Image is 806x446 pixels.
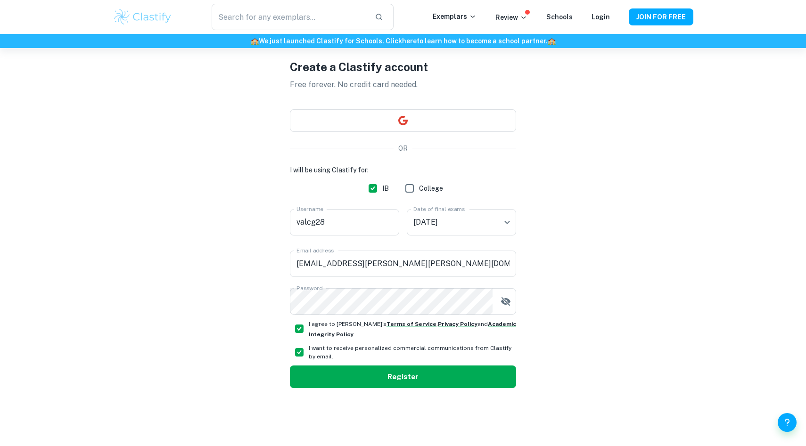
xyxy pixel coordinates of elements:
span: College [419,183,443,194]
button: Register [290,365,516,388]
a: Academic Integrity Policy [309,321,516,338]
h6: I will be using Clastify for: [290,165,516,175]
button: JOIN FOR FREE [629,8,693,25]
label: Password [296,284,322,292]
button: Help and Feedback [778,413,797,432]
a: Terms of Service [387,321,436,327]
span: 🏫 [251,37,259,45]
p: Exemplars [433,11,477,22]
a: Login [592,13,610,21]
label: Date of final exams [413,205,465,213]
span: I agree to [PERSON_NAME]'s , and . [309,321,516,338]
p: Review [495,12,527,23]
div: [DATE] [407,209,516,235]
label: Email address [296,246,334,254]
span: I want to receive personalized commercial communications from Clastify by email. [309,344,516,361]
img: Clastify logo [113,8,173,26]
a: Privacy Policy [438,321,477,327]
input: Search for any exemplars... [212,4,367,30]
a: Schools [546,13,573,21]
p: Free forever. No credit card needed. [290,79,516,90]
h6: We just launched Clastify for Schools. Click to learn how to become a school partner. [2,36,804,46]
span: 🏫 [548,37,556,45]
a: here [402,37,417,45]
h1: Create a Clastify account [290,58,516,75]
label: Username [296,205,323,213]
span: IB [382,183,389,194]
p: OR [398,143,408,154]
